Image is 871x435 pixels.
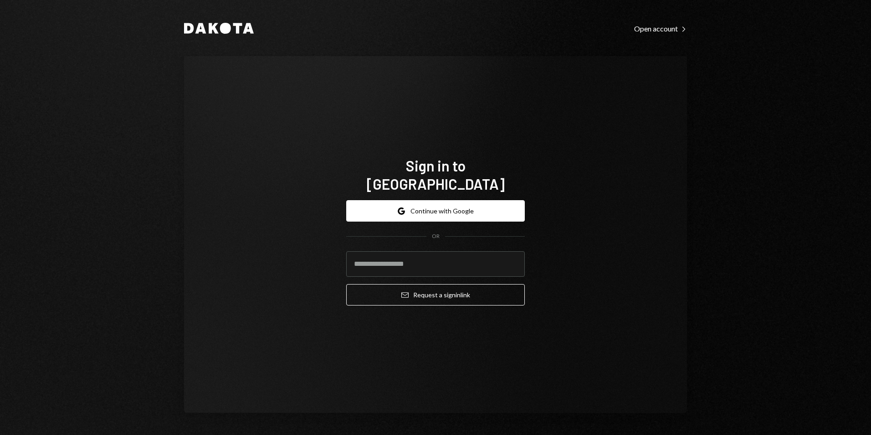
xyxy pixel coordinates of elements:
[432,233,440,240] div: OR
[346,284,525,306] button: Request a signinlink
[634,24,687,33] div: Open account
[634,23,687,33] a: Open account
[346,156,525,193] h1: Sign in to [GEOGRAPHIC_DATA]
[346,200,525,222] button: Continue with Google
